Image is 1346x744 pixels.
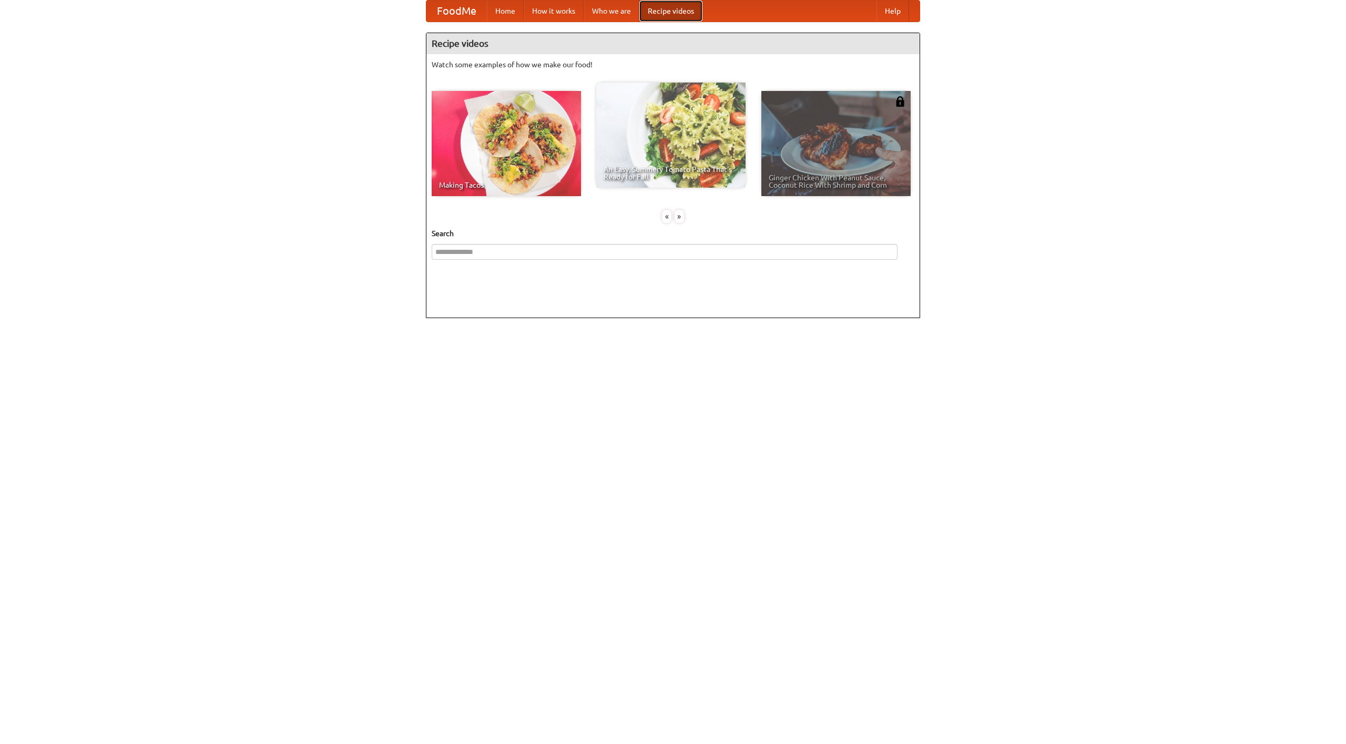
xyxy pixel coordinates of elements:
span: Making Tacos [439,181,574,189]
a: Home [487,1,524,22]
a: Who we are [584,1,639,22]
h4: Recipe videos [426,33,920,54]
p: Watch some examples of how we make our food! [432,59,914,70]
img: 483408.png [895,96,905,107]
a: How it works [524,1,584,22]
a: An Easy, Summery Tomato Pasta That's Ready for Fall [596,83,746,188]
div: » [675,210,684,223]
span: An Easy, Summery Tomato Pasta That's Ready for Fall [604,166,738,180]
h5: Search [432,228,914,239]
a: FoodMe [426,1,487,22]
a: Recipe videos [639,1,702,22]
a: Help [876,1,909,22]
a: Making Tacos [432,91,581,196]
div: « [662,210,671,223]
